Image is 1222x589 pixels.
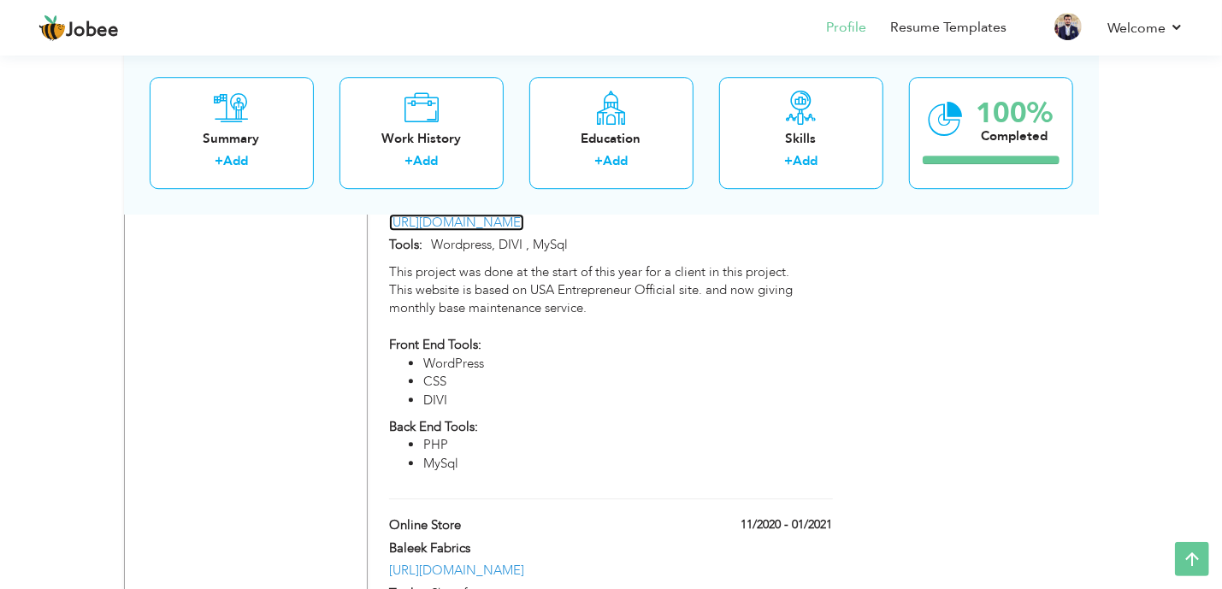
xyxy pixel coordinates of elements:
[423,436,832,454] li: PHP
[1107,18,1184,38] a: Welcome
[389,562,524,579] a: [URL][DOMAIN_NAME]
[741,516,833,533] label: 11/2020 - 01/2021
[423,455,832,473] li: MySql
[389,214,524,231] a: [URL][DOMAIN_NAME]
[603,153,628,170] a: Add
[38,15,119,42] a: Jobee
[389,336,481,353] strong: Front End Tools:
[423,392,832,409] li: DIVI
[413,153,438,170] a: Add
[422,236,832,254] p: Wordpress, DIVI , MySql
[977,127,1054,145] div: Completed
[389,263,832,474] div: This project was done at the start of this year for a client in this project. This website is bas...
[353,130,490,148] div: Work History
[826,18,866,38] a: Profile
[423,355,832,373] li: WordPress
[66,21,119,40] span: Jobee
[163,130,300,148] div: Summary
[389,418,478,435] strong: Back End Tools:
[543,130,680,148] div: Education
[389,539,676,557] label: Baleek Fabrics
[733,130,870,148] div: Skills
[38,15,66,42] img: jobee.io
[594,153,603,171] label: +
[223,153,248,170] a: Add
[793,153,818,170] a: Add
[890,18,1007,38] a: Resume Templates
[784,153,793,171] label: +
[423,373,832,391] li: CSS
[389,236,422,254] label: Tools:
[1054,13,1082,40] img: Profile Img
[404,153,413,171] label: +
[977,99,1054,127] div: 100%
[215,153,223,171] label: +
[389,516,676,534] label: Online Store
